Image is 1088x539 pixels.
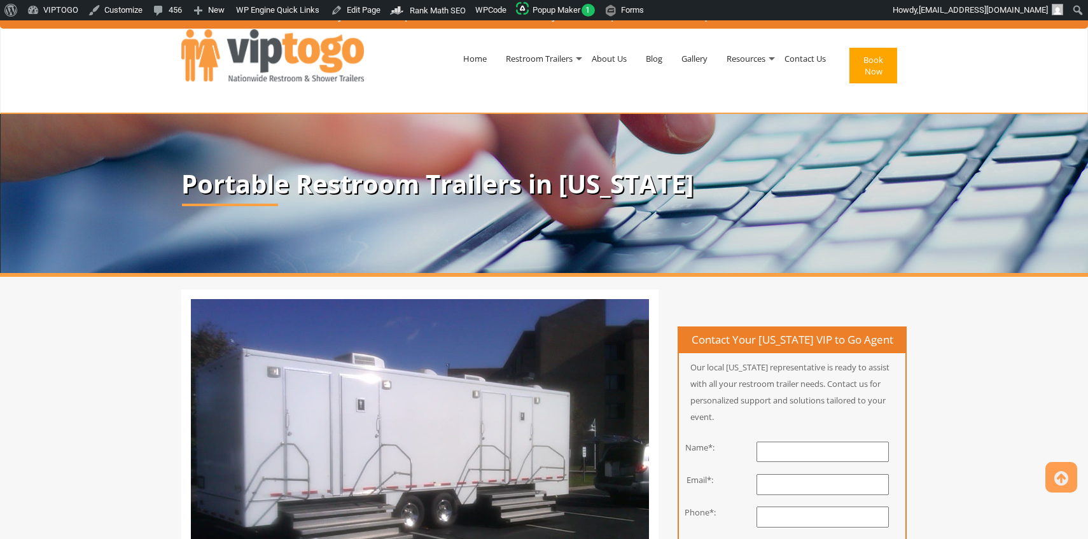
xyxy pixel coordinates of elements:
[775,25,835,92] a: Contact Us
[496,25,582,92] a: Restroom Trailers
[582,25,636,92] a: About Us
[636,25,672,92] a: Blog
[919,5,1048,15] span: [EMAIL_ADDRESS][DOMAIN_NAME]
[454,25,496,92] a: Home
[181,29,364,81] img: VIPTOGO
[410,6,466,15] span: Rank Math SEO
[669,442,731,454] div: Name*:
[679,359,905,425] p: Our local [US_STATE] representative is ready to assist with all your restroom trailer needs. Cont...
[181,170,907,198] p: Portable Restroom Trailers in [US_STATE]
[717,25,775,92] a: Resources
[849,48,897,83] button: Book Now
[669,507,731,519] div: Phone*:
[582,4,595,17] span: 1
[669,474,731,486] div: Email*:
[672,25,717,92] a: Gallery
[679,328,905,353] h4: Contact Your [US_STATE] VIP to Go Agent
[835,25,907,111] a: Book Now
